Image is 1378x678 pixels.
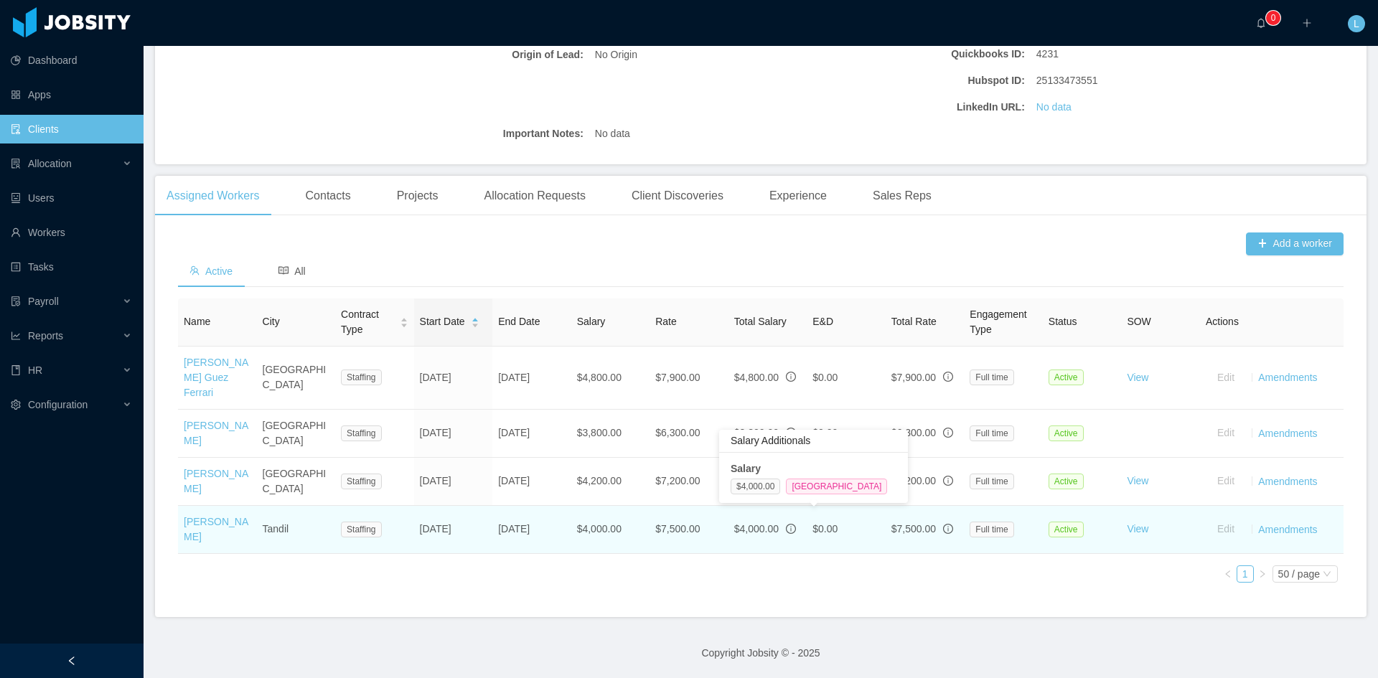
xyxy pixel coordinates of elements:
[812,372,838,383] span: $0.00
[189,265,200,276] i: icon: team
[734,523,779,535] span: $4,000.00
[28,330,63,342] span: Reports
[650,410,728,458] td: $6,300.00
[815,73,1025,88] b: Hubspot ID:
[1258,570,1267,578] i: icon: right
[1237,566,1253,582] a: 1
[1036,73,1098,88] span: 25133473551
[1224,570,1232,578] i: icon: left
[1254,565,1271,583] li: Next Page
[385,176,450,216] div: Projects
[144,628,1378,678] footer: Copyright Jobsity © - 2025
[189,265,233,277] span: Active
[655,316,677,327] span: Rate
[786,428,796,438] span: info-circle
[571,410,650,458] td: $3,800.00
[11,46,132,75] a: icon: pie-chartDashboard
[815,47,1025,62] b: Quickbooks ID:
[1127,523,1148,535] a: View
[595,47,637,62] span: No Origin
[28,399,88,410] span: Configuration
[414,506,493,554] td: [DATE]
[719,430,908,453] div: Salary Additionals
[278,265,289,276] i: icon: read
[650,458,728,506] td: $7,200.00
[184,468,248,494] a: [PERSON_NAME]
[341,425,381,441] span: Staffing
[472,176,596,216] div: Allocation Requests
[1258,475,1317,486] a: Amendments
[492,347,571,410] td: [DATE]
[257,506,336,554] td: Tandil
[815,100,1025,115] b: LinkedIn URL:
[263,316,280,327] span: City
[341,474,381,489] span: Staffing
[1258,523,1317,535] a: Amendments
[414,347,493,410] td: [DATE]
[1323,570,1331,580] i: icon: down
[786,372,796,382] span: info-circle
[1049,425,1084,441] span: Active
[891,523,936,535] span: $7,500.00
[734,316,787,327] span: Total Salary
[1256,18,1266,28] i: icon: bell
[184,316,210,327] span: Name
[812,427,838,438] span: $0.00
[1127,475,1148,486] a: View
[891,475,936,486] span: $7,200.00
[650,347,728,410] td: $7,900.00
[420,314,465,329] span: Start Date
[734,372,779,383] span: $4,800.00
[812,316,833,327] span: E&D
[731,479,780,494] span: $4,000.00
[970,522,1013,537] span: Full time
[184,420,248,446] a: [PERSON_NAME]
[812,523,838,535] span: $0.00
[11,184,132,212] a: icon: robotUsers
[943,372,953,382] span: info-circle
[11,115,132,143] a: icon: auditClients
[891,316,937,327] span: Total Rate
[1049,316,1077,327] span: Status
[414,410,493,458] td: [DATE]
[1258,427,1317,438] a: Amendments
[1237,565,1254,583] li: 1
[11,400,21,410] i: icon: setting
[1246,232,1344,255] button: icon: plusAdd a worker
[471,321,479,326] i: icon: caret-down
[786,479,887,494] span: [GEOGRAPHIC_DATA]
[341,369,381,385] span: Staffing
[734,427,779,438] span: $3,800.00
[620,176,735,216] div: Client Discoveries
[943,476,953,486] span: info-circle
[1354,15,1359,32] span: L
[970,309,1026,335] span: Engagement Type
[731,463,761,474] b: Salary
[1127,316,1150,327] span: SOW
[571,458,650,506] td: $4,200.00
[184,357,248,398] a: [PERSON_NAME] Guez Ferrari
[595,126,630,141] span: No data
[1206,366,1246,389] button: Edit
[11,80,132,109] a: icon: appstoreApps
[11,159,21,169] i: icon: solution
[11,253,132,281] a: icon: profileTasks
[11,218,132,247] a: icon: userWorkers
[891,372,936,383] span: $7,900.00
[11,331,21,341] i: icon: line-chart
[341,522,381,537] span: Staffing
[1258,372,1317,383] a: Amendments
[571,347,650,410] td: $4,800.00
[341,307,394,337] span: Contract Type
[471,316,479,326] div: Sort
[1206,422,1246,445] button: Edit
[184,516,248,542] a: [PERSON_NAME]
[1206,316,1239,327] span: Actions
[758,176,838,216] div: Experience
[28,296,59,307] span: Payroll
[786,524,796,534] span: info-circle
[492,506,571,554] td: [DATE]
[1219,565,1237,583] li: Previous Page
[1049,369,1084,385] span: Active
[970,425,1013,441] span: Full time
